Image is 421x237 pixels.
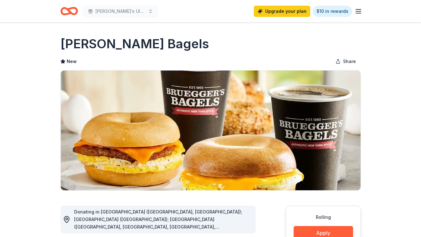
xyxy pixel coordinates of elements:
a: Home [60,4,78,18]
a: Upgrade your plan [254,6,310,17]
span: [PERSON_NAME]’s Ultimate Safety Meeting [95,8,146,15]
a: $10 in rewards [313,6,352,17]
div: Rolling [294,213,353,221]
span: Share [343,58,356,65]
button: Share [331,55,361,68]
span: New [67,58,77,65]
img: Image for Bruegger's Bagels [61,71,361,190]
h1: [PERSON_NAME] Bagels [60,35,209,53]
button: [PERSON_NAME]’s Ultimate Safety Meeting [83,5,158,18]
